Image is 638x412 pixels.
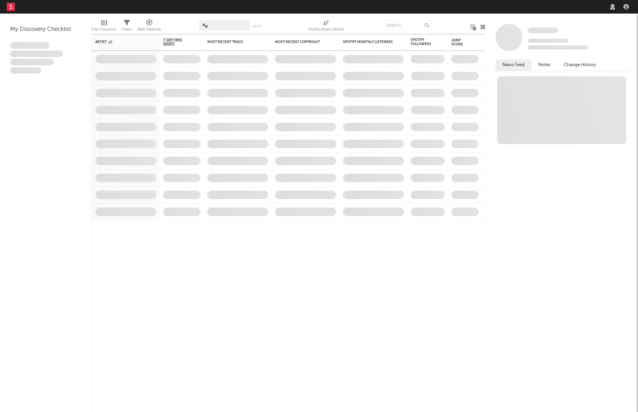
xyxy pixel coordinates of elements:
button: Change History [557,59,603,71]
div: Most Recent Track [207,40,258,44]
button: Notes [531,59,557,71]
span: Integer aliquet in purus et [10,51,63,57]
span: 0 fans last week [528,45,588,50]
span: Praesent ac interdum [10,59,54,65]
span: Tracking Since: [DATE] [528,39,568,43]
div: A&R Pipeline [137,25,161,34]
div: Most Recent Copyright [275,40,326,44]
div: Edit Columns [92,17,116,37]
input: Search... [382,20,432,31]
span: Lorem ipsum dolor [10,42,50,49]
button: News Feed [496,59,531,71]
div: Spotify Followers [411,38,434,46]
div: Filters [121,25,132,34]
div: A&R Pipeline [137,17,161,37]
span: 7-Day Fans Added [163,38,190,46]
button: Save [252,24,261,28]
span: Aliquam viverra [10,67,41,74]
div: Edit Columns [92,25,116,34]
div: Spotify Monthly Listeners [343,40,394,44]
div: Notifications (Artist) [308,17,344,37]
a: Some Artist [528,27,558,34]
div: Notifications (Artist) [308,25,344,34]
div: Filters [121,17,132,37]
span: Some Artist [528,27,558,33]
div: Jump Score [451,38,468,46]
div: My Discovery Checklist [10,25,81,34]
div: Artist [95,40,146,44]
